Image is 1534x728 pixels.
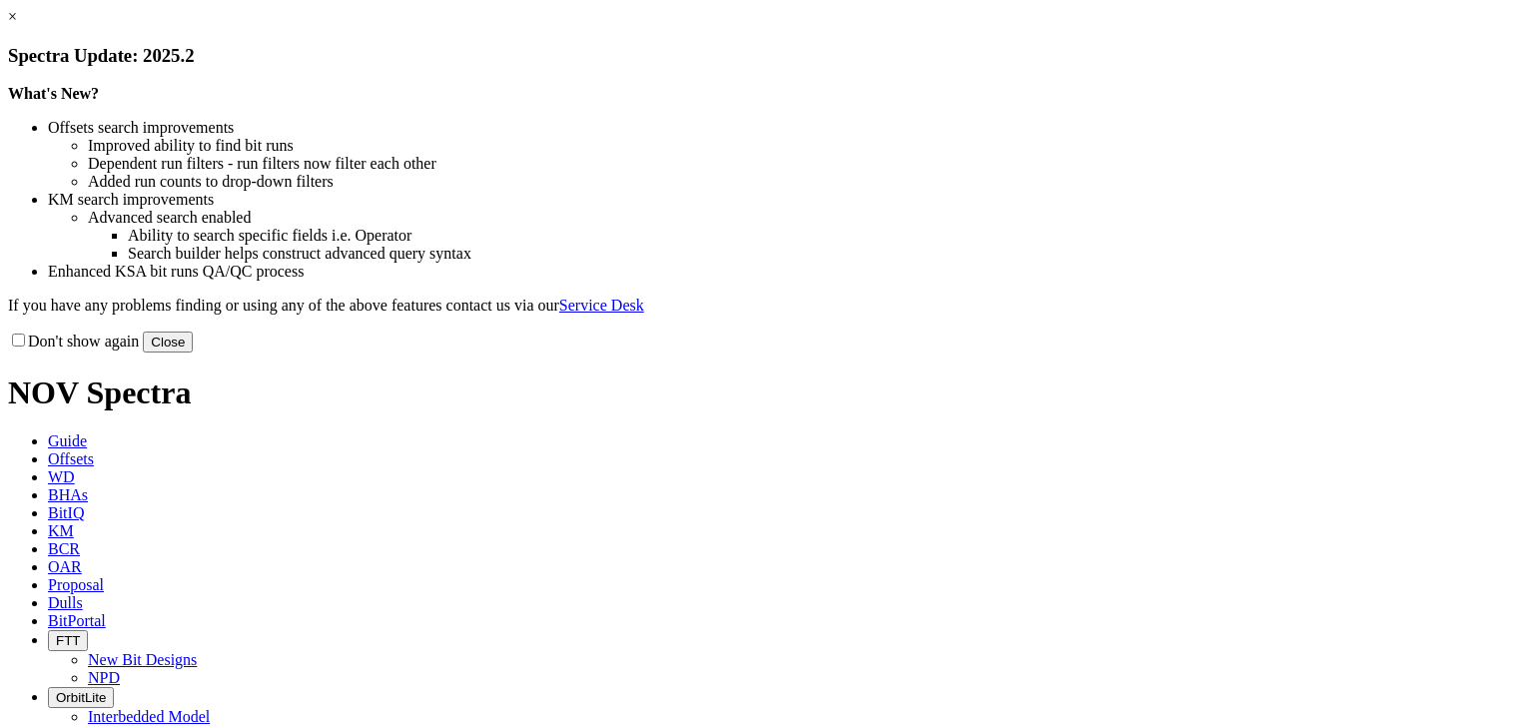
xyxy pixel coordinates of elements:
[88,209,1526,227] li: Advanced search enabled
[48,432,87,449] span: Guide
[559,297,644,314] a: Service Desk
[56,690,106,705] span: OrbitLite
[8,85,99,102] strong: What's New?
[48,504,84,521] span: BitIQ
[8,297,1526,315] p: If you have any problems finding or using any of the above features contact us via our
[88,651,197,668] a: New Bit Designs
[8,45,1526,67] h3: Spectra Update: 2025.2
[128,245,1526,263] li: Search builder helps construct advanced query syntax
[48,486,88,503] span: BHAs
[128,227,1526,245] li: Ability to search specific fields i.e. Operator
[56,633,80,648] span: FTT
[88,708,210,725] a: Interbedded Model
[88,137,1526,155] li: Improved ability to find bit runs
[48,522,74,539] span: KM
[88,669,120,686] a: NPD
[48,468,75,485] span: WD
[48,191,1526,209] li: KM search improvements
[88,173,1526,191] li: Added run counts to drop-down filters
[8,8,17,25] a: ×
[48,594,83,611] span: Dulls
[48,558,82,575] span: OAR
[88,155,1526,173] li: Dependent run filters - run filters now filter each other
[8,333,139,350] label: Don't show again
[48,263,1526,281] li: Enhanced KSA bit runs QA/QC process
[48,119,1526,137] li: Offsets search improvements
[12,334,25,347] input: Don't show again
[8,374,1526,411] h1: NOV Spectra
[143,332,193,353] button: Close
[48,450,94,467] span: Offsets
[48,612,106,629] span: BitPortal
[48,540,80,557] span: BCR
[48,576,104,593] span: Proposal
